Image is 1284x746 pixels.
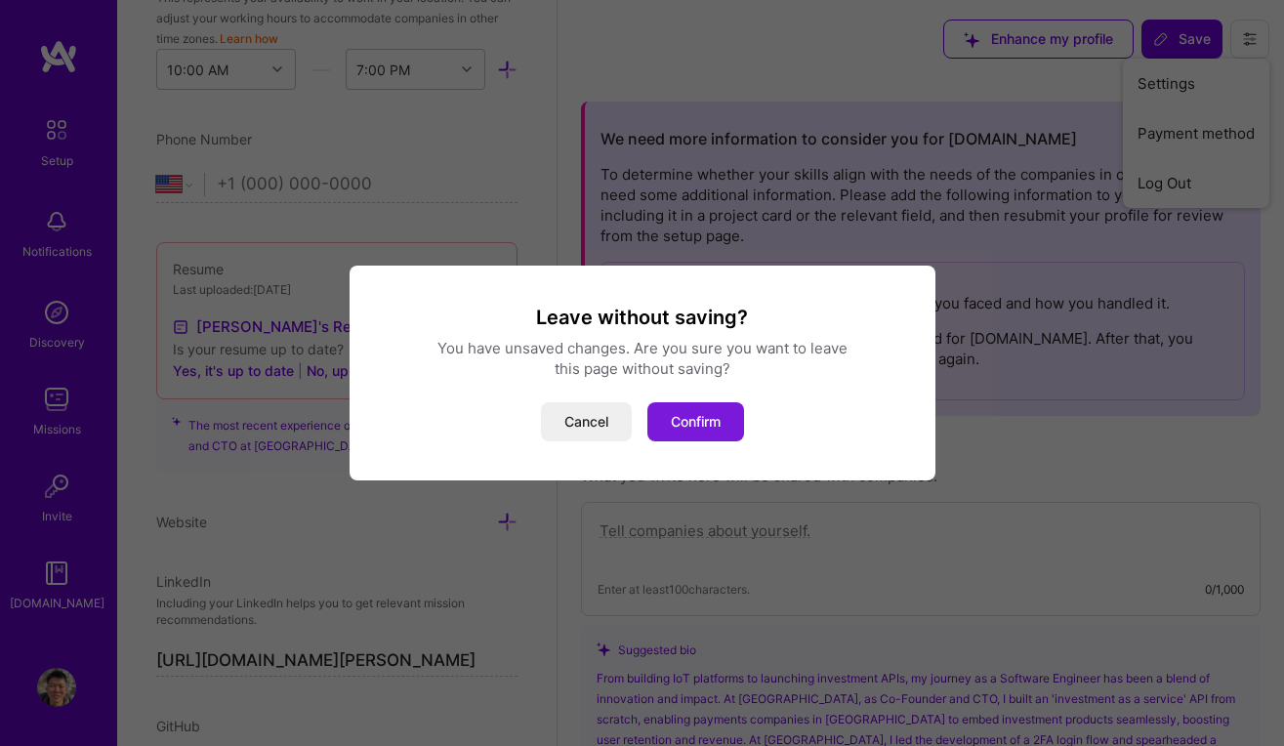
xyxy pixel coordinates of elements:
[373,358,912,379] div: this page without saving?
[647,402,744,441] button: Confirm
[541,402,632,441] button: Cancel
[373,305,912,330] h3: Leave without saving?
[373,338,912,358] div: You have unsaved changes. Are you sure you want to leave
[350,266,935,480] div: modal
